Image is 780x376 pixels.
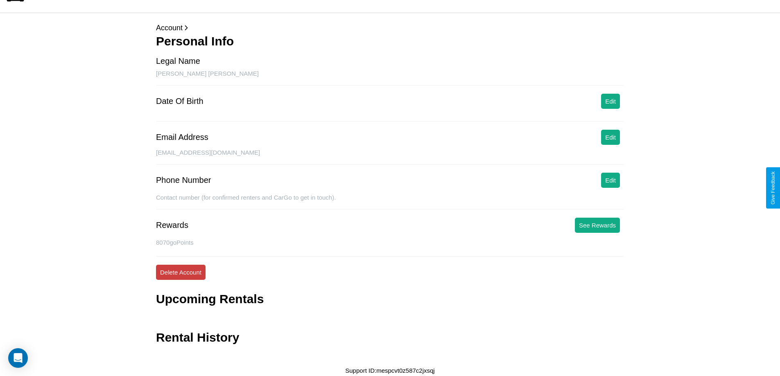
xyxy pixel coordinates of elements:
[156,331,239,344] h3: Rental History
[770,171,776,205] div: Give Feedback
[156,221,188,230] div: Rewards
[156,34,624,48] h3: Personal Info
[156,70,624,86] div: [PERSON_NAME] [PERSON_NAME]
[575,218,620,233] button: See Rewards
[601,94,620,109] button: Edit
[156,149,624,164] div: [EMAIL_ADDRESS][DOMAIN_NAME]
[156,21,624,34] p: Account
[156,194,624,209] div: Contact number (for confirmed renters and CarGo to get in touch).
[156,237,624,248] p: 8070 goPoints
[601,173,620,188] button: Edit
[156,265,206,280] button: Delete Account
[156,97,203,106] div: Date Of Birth
[601,130,620,145] button: Edit
[156,176,211,185] div: Phone Number
[156,292,264,306] h3: Upcoming Rentals
[156,56,200,66] div: Legal Name
[8,348,28,368] div: Open Intercom Messenger
[345,365,434,376] p: Support ID: mespcvt0z587c2jxsqj
[156,133,208,142] div: Email Address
